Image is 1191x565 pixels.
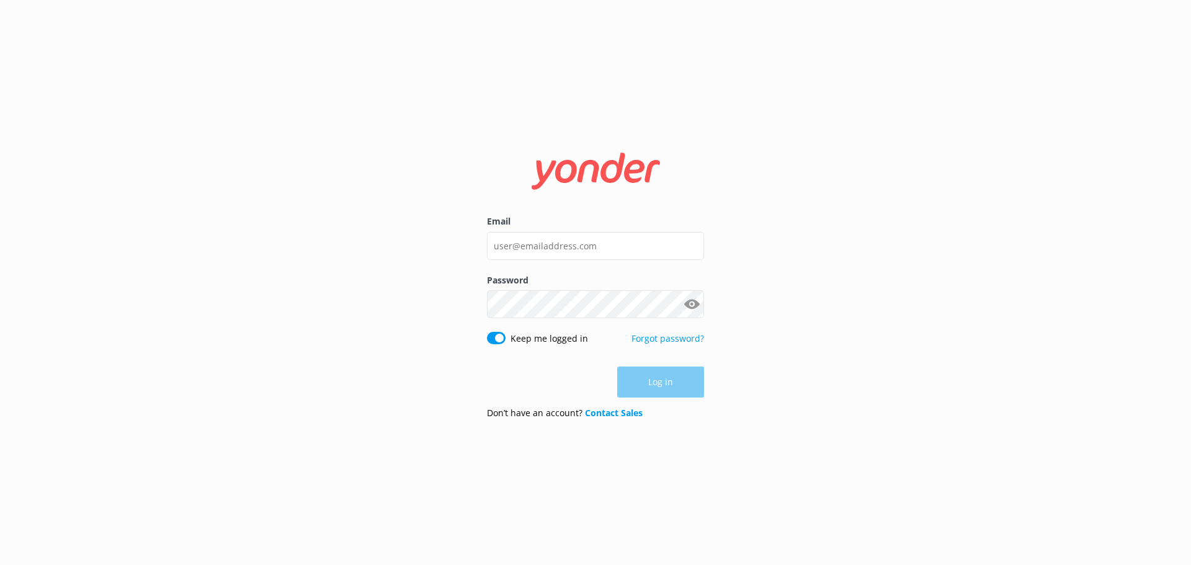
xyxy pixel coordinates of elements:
[585,407,643,419] a: Contact Sales
[487,274,704,287] label: Password
[487,215,704,228] label: Email
[631,332,704,344] a: Forgot password?
[511,332,588,345] label: Keep me logged in
[487,406,643,420] p: Don’t have an account?
[679,292,704,317] button: Show password
[487,232,704,260] input: user@emailaddress.com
